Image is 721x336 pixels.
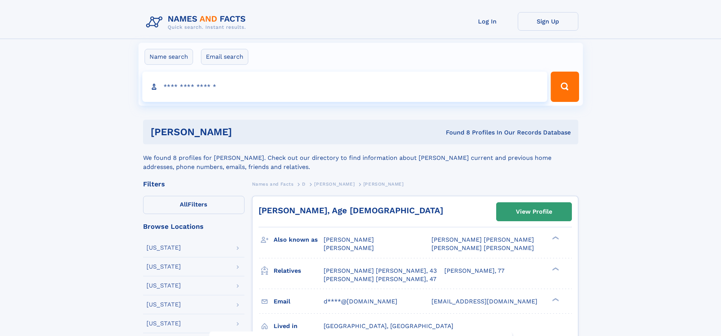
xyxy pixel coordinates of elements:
[259,206,443,215] a: [PERSON_NAME], Age [DEMOGRAPHIC_DATA]
[457,12,518,31] a: Log In
[145,49,193,65] label: Name search
[324,236,374,243] span: [PERSON_NAME]
[324,244,374,252] span: [PERSON_NAME]
[143,223,244,230] div: Browse Locations
[518,12,578,31] a: Sign Up
[324,267,437,275] a: [PERSON_NAME] [PERSON_NAME], 43
[314,181,355,187] span: [PERSON_NAME]
[252,179,294,189] a: Names and Facts
[143,196,244,214] label: Filters
[143,181,244,188] div: Filters
[274,295,324,308] h3: Email
[550,297,559,302] div: ❯
[142,72,548,102] input: search input
[146,264,181,270] div: [US_STATE]
[314,179,355,189] a: [PERSON_NAME]
[497,203,572,221] a: View Profile
[339,128,571,137] div: Found 8 Profiles In Our Records Database
[143,12,252,33] img: Logo Names and Facts
[180,201,188,208] span: All
[146,245,181,251] div: [US_STATE]
[151,127,339,137] h1: [PERSON_NAME]
[444,267,505,275] a: [PERSON_NAME], 77
[324,322,453,330] span: [GEOGRAPHIC_DATA], [GEOGRAPHIC_DATA]
[431,236,534,243] span: [PERSON_NAME] [PERSON_NAME]
[274,233,324,246] h3: Also known as
[551,72,579,102] button: Search Button
[274,320,324,333] h3: Lived in
[324,275,436,283] a: [PERSON_NAME] [PERSON_NAME], 47
[550,266,559,271] div: ❯
[146,320,181,327] div: [US_STATE]
[201,49,248,65] label: Email search
[302,181,306,187] span: D
[146,283,181,289] div: [US_STATE]
[431,244,534,252] span: [PERSON_NAME] [PERSON_NAME]
[302,179,306,189] a: D
[363,181,404,187] span: [PERSON_NAME]
[143,144,578,172] div: We found 8 profiles for [PERSON_NAME]. Check out our directory to find information about [PERSON_...
[516,203,552,220] div: View Profile
[146,302,181,308] div: [US_STATE]
[274,264,324,277] h3: Relatives
[431,298,537,305] span: [EMAIL_ADDRESS][DOMAIN_NAME]
[550,236,559,241] div: ❯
